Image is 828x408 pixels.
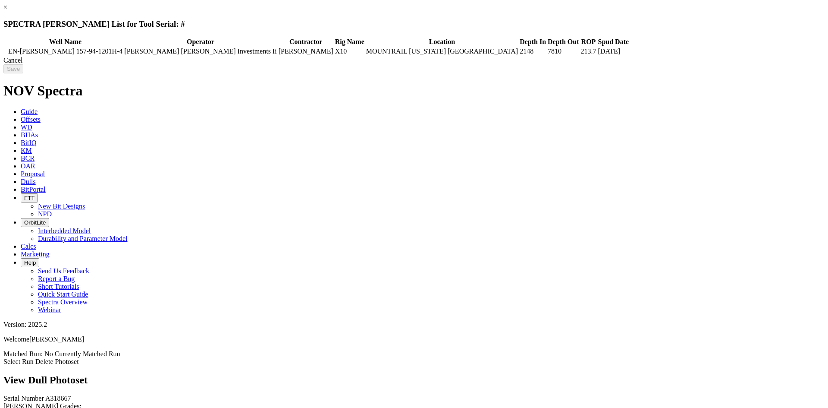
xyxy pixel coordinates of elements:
th: Well Name [8,38,123,46]
span: FTT [24,195,34,201]
label: Serial Number [3,395,44,402]
a: Send Us Feedback [38,267,89,275]
span: No Currently Matched Run [44,350,120,357]
th: ROP [580,38,597,46]
td: [PERSON_NAME] [278,47,334,56]
span: Guide [21,108,38,115]
span: Offsets [21,116,41,123]
th: Operator [124,38,277,46]
th: Depth In [519,38,546,46]
h2: View Dull Photoset [3,374,825,386]
span: KM [21,147,32,154]
span: BitPortal [21,186,46,193]
span: WD [21,123,32,131]
th: Location [366,38,518,46]
td: [DATE] [598,47,630,56]
a: Report a Bug [38,275,75,282]
h1: NOV Spectra [3,83,825,99]
td: 213.7 [580,47,597,56]
a: Spectra Overview [38,298,88,306]
span: Proposal [21,170,45,177]
a: Webinar [38,306,61,313]
span: [PERSON_NAME] [29,335,84,343]
a: New Bit Designs [38,202,85,210]
span: OrbitLite [24,219,46,226]
th: Rig Name [335,38,365,46]
a: NPD [38,210,52,218]
span: BitIQ [21,139,36,146]
span: A318667 [45,395,71,402]
div: Version: 2025.2 [3,321,825,329]
div: Cancel [3,57,825,64]
td: 7810 [547,47,579,56]
a: Short Tutorials [38,283,79,290]
td: EN-[PERSON_NAME] 157-94-1201H-4 [8,47,123,56]
span: Help [24,259,36,266]
th: Depth Out [547,38,579,46]
a: Durability and Parameter Model [38,235,128,242]
span: Matched Run: [3,350,43,357]
h3: SPECTRA [PERSON_NAME] List for Tool Serial: # [3,19,825,29]
a: × [3,3,7,11]
input: Save [3,64,23,73]
th: Contractor [278,38,334,46]
a: Interbedded Model [38,227,91,234]
a: Delete Photoset [35,358,79,365]
span: BCR [21,155,34,162]
a: Quick Start Guide [38,291,88,298]
span: Calcs [21,243,36,250]
a: Select Run [3,358,34,365]
span: Dulls [21,178,36,185]
p: Welcome [3,335,825,343]
td: MOUNTRAIL [US_STATE] [GEOGRAPHIC_DATA] [366,47,518,56]
span: BHAs [21,131,38,139]
span: OAR [21,162,35,170]
td: X10 [335,47,365,56]
span: Marketing [21,250,50,258]
td: [PERSON_NAME] [PERSON_NAME] Investments Ii [124,47,277,56]
td: 2148 [519,47,546,56]
th: Spud Date [598,38,630,46]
